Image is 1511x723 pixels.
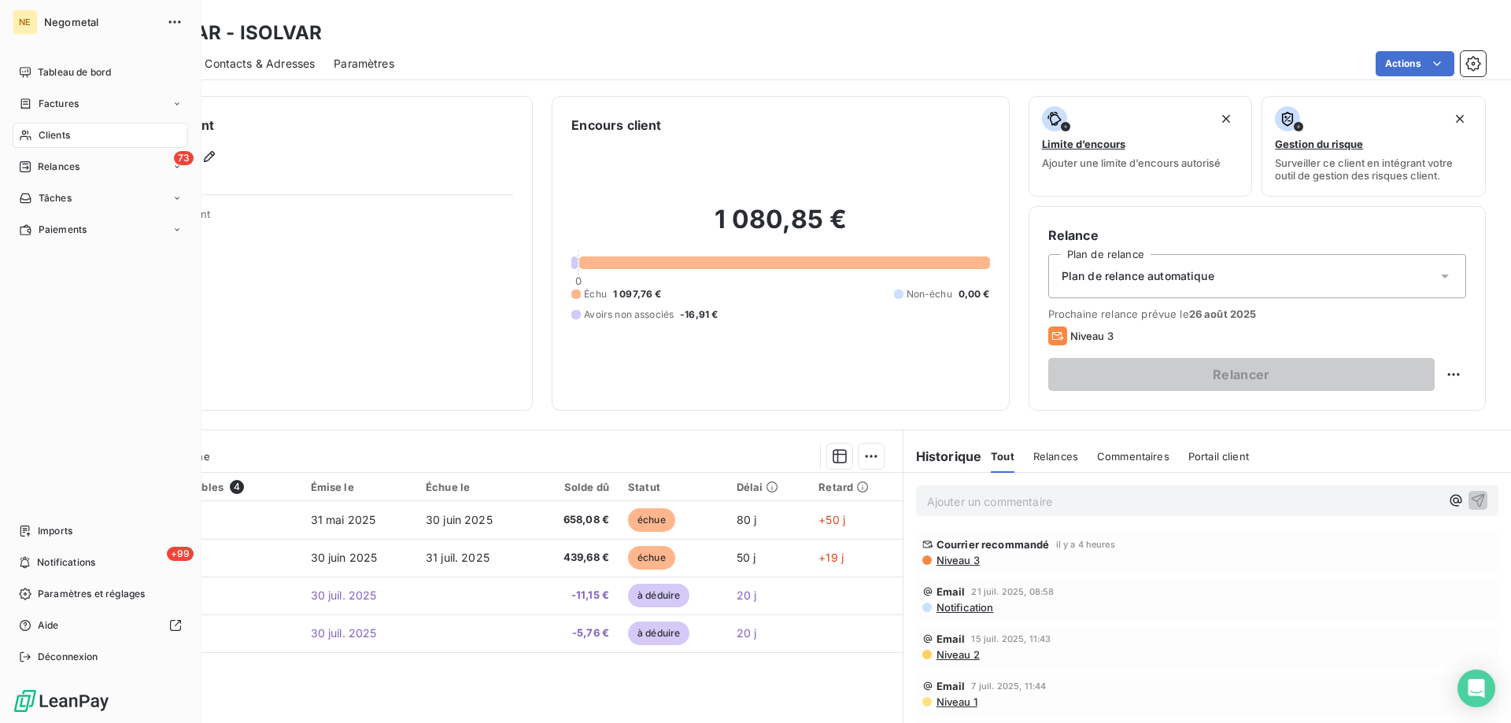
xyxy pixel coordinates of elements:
[935,695,977,708] span: Niveau 1
[38,650,98,664] span: Déconnexion
[44,16,157,28] span: Negometal
[1056,540,1115,549] span: il y a 4 heures
[1048,358,1435,391] button: Relancer
[737,551,756,564] span: 50 j
[737,513,757,526] span: 80 j
[127,208,513,230] span: Propriétés Client
[1275,138,1363,150] span: Gestion du risque
[541,512,609,528] span: 658,08 €
[1376,51,1454,76] button: Actions
[13,688,110,714] img: Logo LeanPay
[991,450,1014,463] span: Tout
[818,481,892,493] div: Retard
[613,287,662,301] span: 1 097,76 €
[139,19,323,47] h3: ISOLVAR - ISOLVAR
[13,60,188,85] a: Tableau de bord
[311,551,378,564] span: 30 juin 2025
[13,581,188,607] a: Paramètres et réglages
[571,204,989,251] h2: 1 080,85 €
[426,551,490,564] span: 31 juil. 2025
[1042,138,1125,150] span: Limite d’encours
[426,513,493,526] span: 30 juin 2025
[935,601,994,614] span: Notification
[311,588,377,602] span: 30 juil. 2025
[1189,308,1257,320] span: 26 août 2025
[1275,157,1472,182] span: Surveiller ce client en intégrant votre outil de gestion des risques client.
[959,287,990,301] span: 0,00 €
[571,116,661,135] h6: Encours client
[13,91,188,116] a: Factures
[971,634,1051,644] span: 15 juil. 2025, 11:43
[971,587,1054,596] span: 21 juil. 2025, 08:58
[628,622,689,645] span: à déduire
[13,123,188,148] a: Clients
[38,524,72,538] span: Imports
[1033,450,1078,463] span: Relances
[541,588,609,603] span: -11,15 €
[628,508,675,532] span: échue
[541,550,609,566] span: 439,68 €
[13,186,188,211] a: Tâches
[1042,157,1221,169] span: Ajouter une limite d’encours autorisé
[541,481,609,493] div: Solde dû
[818,513,845,526] span: +50 j
[311,513,376,526] span: 31 mai 2025
[39,128,70,142] span: Clients
[95,116,513,135] h6: Informations client
[205,56,315,72] span: Contacts & Adresses
[426,481,522,493] div: Échue le
[1188,450,1249,463] span: Portail client
[907,287,952,301] span: Non-échu
[1262,96,1486,197] button: Gestion du risqueSurveiller ce client en intégrant votre outil de gestion des risques client.
[575,275,582,287] span: 0
[13,217,188,242] a: Paiements
[737,481,800,493] div: Délai
[334,56,394,72] span: Paramètres
[1048,226,1466,245] h6: Relance
[1029,96,1253,197] button: Limite d’encoursAjouter une limite d’encours autorisé
[13,613,188,638] a: Aide
[937,633,966,645] span: Email
[1097,450,1169,463] span: Commentaires
[167,547,194,561] span: +99
[39,191,72,205] span: Tâches
[1062,268,1214,284] span: Plan de relance automatique
[628,546,675,570] span: échue
[937,538,1050,551] span: Courrier recommandé
[541,625,609,641] span: -5,76 €
[37,555,95,570] span: Notifications
[971,681,1046,691] span: 7 juil. 2025, 11:44
[584,287,607,301] span: Échu
[230,480,244,494] span: 4
[1070,330,1114,342] span: Niveau 3
[903,447,982,466] h6: Historique
[13,154,188,179] a: 73Relances
[39,97,79,111] span: Factures
[174,151,194,165] span: 73
[818,551,844,564] span: +19 j
[13,9,38,35] div: NE
[38,618,59,633] span: Aide
[13,518,188,544] a: Imports
[38,160,79,174] span: Relances
[311,626,377,640] span: 30 juil. 2025
[125,480,291,494] div: Pièces comptables
[737,588,757,602] span: 20 j
[311,481,407,493] div: Émise le
[937,680,966,692] span: Email
[628,481,718,493] div: Statut
[737,626,757,640] span: 20 j
[937,585,966,598] span: Email
[680,308,718,322] span: -16,91 €
[39,223,87,237] span: Paiements
[38,65,111,79] span: Tableau de bord
[1048,308,1466,320] span: Prochaine relance prévue le
[935,554,980,566] span: Niveau 3
[628,584,689,607] span: à déduire
[38,587,145,601] span: Paramètres et réglages
[584,308,674,322] span: Avoirs non associés
[935,648,980,661] span: Niveau 2
[1457,670,1495,707] div: Open Intercom Messenger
